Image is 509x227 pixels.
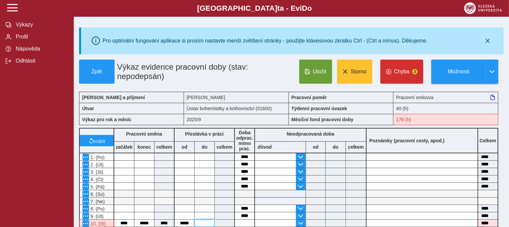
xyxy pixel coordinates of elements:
div: 40 (h) [393,103,498,114]
b: Přestávka v práci [185,131,224,137]
span: Výkazy [14,22,68,28]
span: Storno [351,69,367,75]
span: D [302,4,307,12]
span: Odhlásit [14,58,68,64]
b: Poznámky (pracovní cesty, apod.) [367,138,447,143]
span: Zpět [82,69,112,75]
button: Uložit [299,60,332,84]
b: konec [134,144,154,150]
span: Možnosti [437,69,480,75]
div: Ústav bohemistiky a knihovnictví (01600) [184,103,289,114]
b: Měsíční fond pracovní doby [292,117,354,122]
b: Týdenní pracovní úvazek [292,106,347,111]
span: vrátit [94,138,105,143]
b: do [195,144,214,150]
img: logo_web_su.png [464,2,502,14]
span: 6. (So) [89,192,105,197]
span: Nápověda [14,46,68,52]
b: důvod [258,144,272,150]
div: Pro optimální fungování aplikace si prosím nastavte menší zvětšení stránky - použijte klávesovou ... [103,38,428,44]
button: Storno [337,60,372,84]
button: Menu [82,205,89,212]
div: [PERSON_NAME] [184,92,289,103]
span: 10. (St) [89,221,106,226]
button: vrátit [80,135,114,146]
b: [GEOGRAPHIC_DATA] a - Evi [20,4,489,13]
span: 1. (Po) [89,155,105,160]
span: 2 [412,69,418,74]
button: Menu [82,176,89,182]
span: o [307,4,312,12]
button: Menu [82,198,89,205]
h1: Výkaz evidence pracovní doby (stav: nepodepsán) [115,60,256,84]
b: Doba odprac. mimo prac. [236,130,253,151]
button: Menu [82,168,89,175]
button: Možnosti [431,60,486,84]
b: celkem [154,144,174,150]
b: od [306,144,325,150]
button: Menu [82,161,89,168]
div: Pracovní smlouva [393,92,498,103]
b: Celkem [480,138,496,143]
b: Útvar [82,106,94,111]
span: 4. (Čt) [89,177,104,182]
span: 7. (Ne) [89,199,105,204]
b: Výkaz pro rok a měsíc [82,117,131,122]
b: od [175,144,194,150]
b: do [326,144,345,150]
span: 8. (Po) [89,206,105,212]
button: Menu [82,220,89,227]
button: Menu [82,183,89,190]
b: celkem [215,144,234,150]
b: Pracovní směna [126,131,162,137]
b: celkem [346,144,366,150]
span: 5. (Pá) [89,184,105,190]
span: Chyba [394,69,409,75]
span: 2. (Út) [89,162,104,167]
button: Menu [82,154,89,160]
span: 9. (Út) [89,214,104,219]
b: začátek [114,144,134,150]
button: Chyba2 [380,60,423,84]
div: Po 6 hodinách nepřetržité práce je nutná přestávka v práci na jídlo a oddech v trvání nejméně 30 ... [79,220,114,227]
div: 2025/9 [184,114,289,125]
b: [PERSON_NAME] a příjmení [82,95,145,100]
button: Menu [82,213,89,219]
b: Pracovní poměr [292,95,327,100]
button: Menu [82,191,89,197]
b: Neodpracovaná doba [287,131,334,137]
div: Fond pracovní doby (176 h) a součet hodin (64:30 h) se neshodují! [393,114,498,125]
span: Profil [14,34,68,40]
span: t [277,4,279,12]
span: Uložit [313,69,326,75]
button: Zpět [79,60,115,84]
span: 3. (St) [89,169,103,175]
